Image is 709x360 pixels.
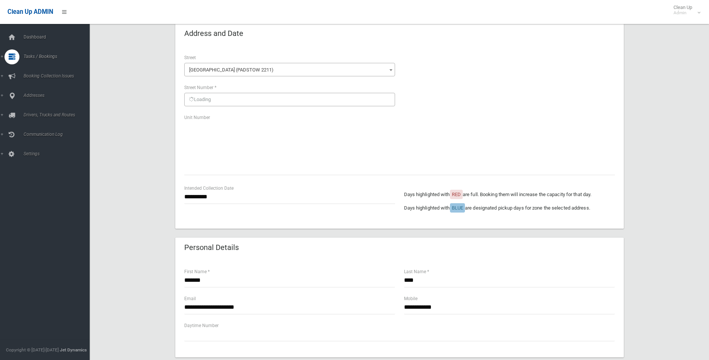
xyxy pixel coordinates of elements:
[404,190,615,199] p: Days highlighted with are full. Booking them will increase the capacity for that day.
[21,73,95,79] span: Booking Collection Issues
[21,93,95,98] span: Addresses
[21,54,95,59] span: Tasks / Bookings
[7,8,53,15] span: Clean Up ADMIN
[60,347,87,353] strong: Jet Dynamics
[21,151,95,156] span: Settings
[452,205,463,211] span: BLUE
[452,192,461,197] span: RED
[184,93,395,106] div: Loading
[6,347,59,353] span: Copyright © [DATE]-[DATE]
[186,65,393,75] span: Iberia Street (PADSTOW 2211)
[184,63,395,76] span: Iberia Street (PADSTOW 2211)
[175,240,248,255] header: Personal Details
[404,204,615,213] p: Days highlighted with are designated pickup days for zone the selected address.
[21,112,95,118] span: Drivers, Trucks and Routes
[175,26,252,41] header: Address and Date
[673,10,692,16] small: Admin
[670,4,700,16] span: Clean Up
[21,34,95,40] span: Dashboard
[21,132,95,137] span: Communication Log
